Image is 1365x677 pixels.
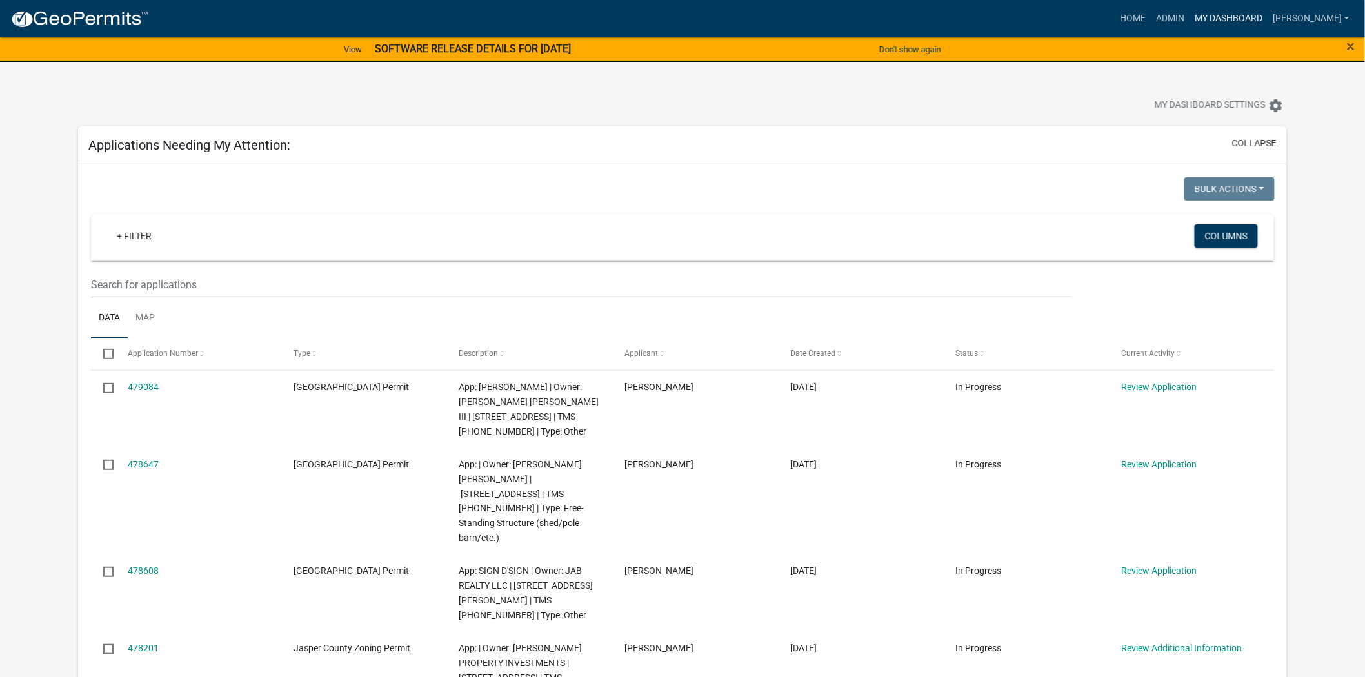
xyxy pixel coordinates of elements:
a: [PERSON_NAME] [1268,6,1355,31]
a: Review Application [1121,459,1197,469]
span: 09/16/2025 [790,382,817,392]
datatable-header-cell: Application Number [115,338,281,369]
a: 478647 [128,459,159,469]
datatable-header-cell: Select [91,338,115,369]
datatable-header-cell: Applicant [612,338,778,369]
button: My Dashboard Settingssettings [1144,93,1294,118]
span: In Progress [956,643,1002,653]
datatable-header-cell: Date Created [778,338,944,369]
i: settings [1268,98,1284,113]
span: Status [956,349,979,358]
span: App: Amanda Street | Owner: JOHNSON DARRELL THOMAS III | 9723 FRONTAGE RD W | TMS 088-00-02-019 |... [459,382,599,436]
span: Type [294,349,310,358]
span: Applicant [624,349,658,358]
button: Close [1347,39,1355,54]
a: My Dashboard [1190,6,1268,31]
a: Review Application [1121,565,1197,576]
span: Amanda Street [624,382,693,392]
span: Jasper County Zoning Permit [294,643,410,653]
span: In Progress [956,459,1002,469]
span: Jasper County Building Permit [294,382,409,392]
span: Description [459,349,499,358]
span: App: SIGN D'SIGN | Owner: JAB REALTY LLC | 79 RILEY FARM RD | TMS 080-00-03-025 | Type: Other [459,565,593,620]
span: Taylor Halpin [624,565,693,576]
button: Bulk Actions [1184,177,1275,201]
datatable-header-cell: Description [446,338,612,369]
strong: SOFTWARE RELEASE DETAILS FOR [DATE] [375,43,571,55]
span: × [1347,37,1355,55]
span: In Progress [956,565,1002,576]
span: In Progress [956,382,1002,392]
span: Current Activity [1121,349,1175,358]
span: App: | Owner: REYES GEOVANNY TAGLE | 234 BEES CREEK RD | TMS 064-17-03-022 | Type: Free-Standing ... [459,459,584,543]
span: Date Created [790,349,835,358]
a: Map [128,298,163,339]
span: Geovanny Tagle [624,459,693,469]
a: Home [1115,6,1151,31]
a: + Filter [106,224,162,248]
h5: Applications Needing My Attention: [88,137,290,153]
datatable-header-cell: Status [943,338,1109,369]
span: Uriel Varela [624,643,693,653]
span: My Dashboard Settings [1155,98,1266,113]
a: 478608 [128,565,159,576]
datatable-header-cell: Type [281,338,447,369]
span: Application Number [128,349,198,358]
button: collapse [1232,137,1277,150]
span: 09/14/2025 [790,643,817,653]
a: 479084 [128,382,159,392]
a: 478201 [128,643,159,653]
a: Admin [1151,6,1190,31]
datatable-header-cell: Current Activity [1109,338,1275,369]
span: Jasper County Building Permit [294,565,409,576]
a: View [339,39,367,60]
a: Review Additional Information [1121,643,1242,653]
span: 09/15/2025 [790,565,817,576]
button: Columns [1195,224,1258,248]
a: Review Application [1121,382,1197,392]
button: Don't show again [874,39,946,60]
input: Search for applications [91,271,1074,298]
span: Jasper County Building Permit [294,459,409,469]
a: Data [91,298,128,339]
span: 09/15/2025 [790,459,817,469]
